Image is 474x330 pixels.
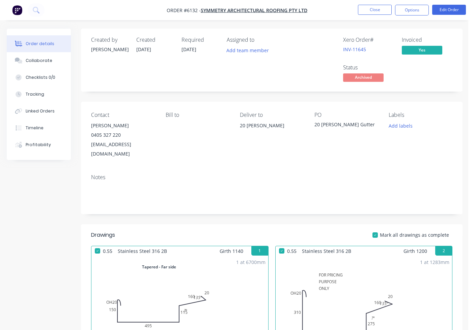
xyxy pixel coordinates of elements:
span: 0.55 [284,246,299,256]
button: Collaborate [7,52,71,69]
span: Stainless Steel 316 2B [299,246,354,256]
div: Profitability [26,142,51,148]
div: [PERSON_NAME]0405 327 220[EMAIL_ADDRESS][DOMAIN_NAME] [91,121,155,159]
button: Tracking [7,86,71,103]
span: Yes [402,46,442,54]
div: [PERSON_NAME] [91,46,128,53]
span: 0.55 [100,246,115,256]
div: Xero Order # [343,37,394,43]
a: INV-11645 [343,46,366,53]
button: Add labels [385,121,416,130]
button: Add team member [223,46,273,55]
div: Linked Orders [26,108,55,114]
div: Order details [26,41,54,47]
span: Mark all drawings as complete [380,231,449,238]
button: Linked Orders [7,103,71,120]
span: Girth 1140 [220,246,243,256]
button: 2 [435,246,452,256]
button: Checklists 0/0 [7,69,71,86]
span: Stainless Steel 316 2B [115,246,170,256]
div: Created [136,37,173,43]
div: Deliver to [240,112,304,118]
div: [EMAIL_ADDRESS][DOMAIN_NAME] [91,140,155,159]
div: 1 at 1283mm [420,259,449,266]
div: Checklists 0/0 [26,74,55,80]
span: Order #6132 - [167,7,201,13]
div: 20 [PERSON_NAME] Gutter [314,121,378,130]
div: Labels [389,112,452,118]
div: [PERSON_NAME] [91,121,155,130]
div: Invoiced [402,37,452,43]
button: Timeline [7,120,71,136]
div: Required [182,37,219,43]
div: Tracking [26,91,44,97]
div: Assigned to [227,37,294,43]
button: Add team member [227,46,273,55]
span: [DATE] [182,46,196,53]
div: 20 [PERSON_NAME] [240,121,304,130]
a: Symmetry Architectural Roofing Pty Ltd [201,7,307,13]
img: Factory [12,5,22,15]
span: [DATE] [136,46,151,53]
div: 0405 327 220 [91,130,155,140]
button: Edit Order [432,5,466,15]
div: Status [343,64,394,71]
div: Drawings [91,231,115,239]
span: Archived [343,73,384,82]
div: Created by [91,37,128,43]
button: 1 [251,246,268,256]
button: Close [358,5,392,15]
div: PO [314,112,378,118]
button: Options [395,5,429,15]
span: Girth 1200 [403,246,427,256]
div: Timeline [26,125,44,131]
div: Contact [91,112,155,118]
button: Profitability [7,136,71,153]
div: Collaborate [26,58,52,64]
div: 20 [PERSON_NAME] [240,121,304,142]
div: 1 at 6700mm [236,259,266,266]
div: Bill to [166,112,229,118]
button: Order details [7,35,71,52]
div: Notes [91,174,452,180]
